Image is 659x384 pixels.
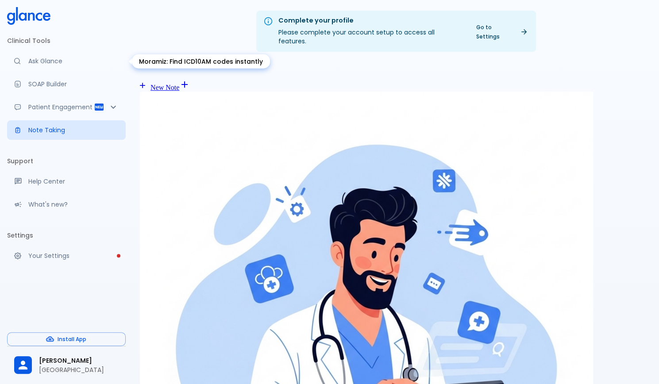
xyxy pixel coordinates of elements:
div: Patient Reports & Referrals [7,97,126,117]
h6: Note Taking [140,63,652,68]
div: Please complete your account setup to access all features. [278,13,464,49]
div: [PERSON_NAME][GEOGRAPHIC_DATA] [7,350,126,380]
div: Recent updates and feature releases [7,195,126,214]
a: Please complete account setup [7,246,126,265]
a: Create a new note [140,84,179,91]
li: Settings [7,225,126,246]
a: Docugen: Compose a clinical documentation in seconds [7,74,126,94]
p: SOAP Builder [28,80,119,88]
a: Moramiz: Find ICD10AM codes instantly [7,51,126,71]
li: Clinical Tools [7,30,126,51]
p: [GEOGRAPHIC_DATA] [39,365,119,374]
button: Install App [7,332,126,346]
p: Note Taking [28,126,119,134]
p: Help Center [28,177,119,186]
div: Complete your profile [278,16,464,26]
a: Go to Settings [471,21,532,43]
span: [PERSON_NAME] [39,356,119,365]
li: Support [7,150,126,172]
p: Patient Engagement [28,103,94,111]
a: Advanced note-taking [7,120,126,140]
div: Moramiz: Find ICD10AM codes instantly [132,54,270,69]
p: Ask Glance [28,57,119,65]
p: Your Settings [28,251,119,260]
a: Get help from our support team [7,172,126,191]
p: What's new? [28,200,119,209]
